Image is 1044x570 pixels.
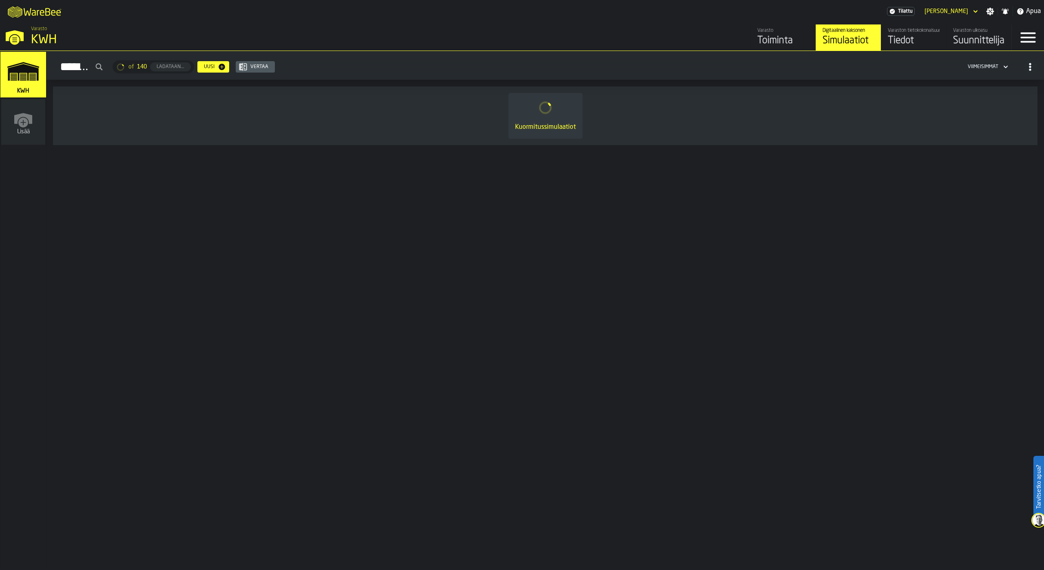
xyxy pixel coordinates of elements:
[983,7,998,15] label: button-toggle-Asetukset
[816,24,881,51] a: link-to-/wh/i/4fb45246-3b77-4bb5-b880-c337c3c5facb/simulations
[757,34,809,47] div: Toiminta
[197,61,229,73] button: button-Uusi
[109,60,197,73] div: ButtonLoadMore-Ladataan...-Edellinen-Ensimmäinen-Viimeinen
[515,122,576,132] div: Kuormitussimulaatiot
[898,9,913,14] span: Tilattu
[137,64,147,70] span: 140
[128,64,134,70] span: of
[998,7,1013,15] label: button-toggle-Ilmoitukset
[887,7,915,16] a: link-to-/wh/i/4fb45246-3b77-4bb5-b880-c337c3c5facb/settings/billing
[953,34,1005,47] div: Suunnittelija
[888,34,940,47] div: Tiedot
[823,28,874,33] div: Digitaalinen kaksonen
[0,52,46,99] a: link-to-/wh/i/4fb45246-3b77-4bb5-b880-c337c3c5facb/simulations
[946,24,1011,51] a: link-to-/wh/i/4fb45246-3b77-4bb5-b880-c337c3c5facb/designer
[968,64,998,70] div: DropdownMenuValue-4
[1013,7,1044,16] label: button-toggle-Apua
[31,33,251,47] div: KWH
[823,34,874,47] div: Simulaatiot
[201,64,218,70] div: Uusi
[1034,457,1043,517] label: Tarvitsetko apua?
[15,88,31,94] span: KWH
[888,28,940,33] div: Varaston tietokokonaisuudet
[153,64,188,70] div: Ladataan...
[236,61,275,73] button: button-Vertaa
[1,99,45,146] a: link-to-/wh/new
[925,8,968,15] div: DropdownMenuValue-STEFAN Thilman
[1026,7,1041,16] span: Apua
[46,51,1044,80] h2: button-Simulaatiot
[953,28,1005,33] div: Varaston ulkoasu
[17,128,30,135] span: Lisää
[964,62,1010,72] div: DropdownMenuValue-4
[150,62,191,71] button: button-Ladataan...
[750,24,816,51] a: link-to-/wh/i/4fb45246-3b77-4bb5-b880-c337c3c5facb/feed/
[881,24,946,51] a: link-to-/wh/i/4fb45246-3b77-4bb5-b880-c337c3c5facb/data
[53,86,1037,145] div: ItemListCard-
[887,7,915,16] div: Menu-tilaus
[921,7,980,16] div: DropdownMenuValue-STEFAN Thilman
[31,26,47,32] span: Varasto
[247,64,272,70] div: Vertaa
[757,28,809,33] div: Varasto
[1012,24,1044,51] label: button-toggle-Valikko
